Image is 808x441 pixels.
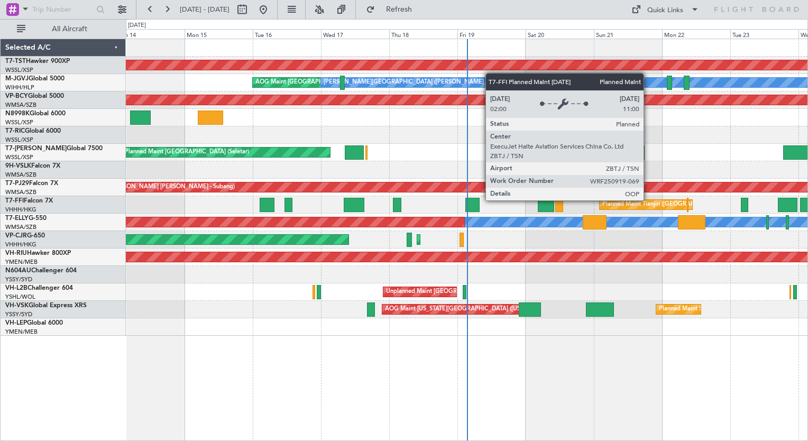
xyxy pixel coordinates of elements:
a: WSSL/XSP [5,118,33,126]
a: WSSL/XSP [5,136,33,144]
div: AOG Maint [US_STATE][GEOGRAPHIC_DATA] ([US_STATE] City Intl) [385,301,566,317]
a: VP-BCYGlobal 5000 [5,93,64,99]
a: VH-RIUHawker 800XP [5,250,71,256]
span: M-JGVJ [5,76,29,82]
span: T7-FFI [5,198,24,204]
span: [DATE] - [DATE] [180,5,229,14]
a: WSSL/XSP [5,66,33,74]
span: Refresh [377,6,421,13]
a: VHHH/HKG [5,206,36,214]
div: Sun 14 [116,29,185,39]
div: Planned Maint [GEOGRAPHIC_DATA] (Seletar) [125,144,249,160]
div: Tue 23 [730,29,798,39]
a: VP-CJRG-650 [5,233,45,239]
span: VH-LEP [5,320,27,326]
a: YMEN/MEB [5,258,38,266]
span: N8998K [5,111,30,117]
button: Quick Links [626,1,704,18]
a: WMSA/SZB [5,101,36,109]
div: Sat 20 [526,29,594,39]
span: N604AU [5,268,31,274]
span: All Aircraft [27,25,112,33]
div: Fri 19 [457,29,526,39]
span: VH-L2B [5,285,27,291]
a: YSSY/SYD [5,310,32,318]
a: T7-FFIFalcon 7X [5,198,53,204]
span: VH-VSK [5,302,29,309]
a: VH-LEPGlobal 6000 [5,320,63,326]
div: Thu 18 [389,29,457,39]
div: Mon 22 [662,29,730,39]
a: 9H-VSLKFalcon 7X [5,163,60,169]
div: Mon 15 [185,29,253,39]
a: T7-[PERSON_NAME]Global 7500 [5,145,103,152]
a: WIHH/HLP [5,84,34,91]
div: [PERSON_NAME][GEOGRAPHIC_DATA] ([PERSON_NAME] Intl) [324,75,495,90]
input: Trip Number [32,2,93,17]
span: T7-ELLY [5,215,29,222]
div: Tue 16 [253,29,321,39]
a: YSSY/SYD [5,275,32,283]
a: VH-L2BChallenger 604 [5,285,73,291]
span: T7-PJ29 [5,180,29,187]
a: YMEN/MEB [5,328,38,336]
a: N604AUChallenger 604 [5,268,77,274]
span: T7-[PERSON_NAME] [5,145,67,152]
a: M-JGVJGlobal 5000 [5,76,65,82]
a: VH-VSKGlobal Express XRS [5,302,87,309]
div: AOG Maint [GEOGRAPHIC_DATA] (Halim Intl) [255,75,379,90]
span: T7-TST [5,58,26,65]
span: VH-RIU [5,250,27,256]
span: VP-CJR [5,233,27,239]
a: T7-RICGlobal 6000 [5,128,61,134]
span: VP-BCY [5,93,28,99]
div: Sun 21 [594,29,662,39]
a: YSHL/WOL [5,293,35,301]
span: 9H-VSLK [5,163,31,169]
div: Quick Links [647,5,683,16]
a: WSSL/XSP [5,153,33,161]
button: All Aircraft [12,21,115,38]
div: [DATE] [128,21,146,30]
div: Wed 17 [321,29,389,39]
a: N8998KGlobal 6000 [5,111,66,117]
a: VHHH/HKG [5,241,36,249]
a: WMSA/SZB [5,188,36,196]
a: WMSA/SZB [5,223,36,231]
a: T7-PJ29Falcon 7X [5,180,58,187]
div: Planned Maint Tianjin ([GEOGRAPHIC_DATA]) [602,197,726,213]
div: Planned Maint Sydney ([PERSON_NAME] Intl) [659,301,782,317]
span: T7-RIC [5,128,25,134]
a: T7-ELLYG-550 [5,215,47,222]
div: Unplanned Maint [GEOGRAPHIC_DATA] ([GEOGRAPHIC_DATA]) [386,284,560,300]
button: Refresh [361,1,425,18]
a: WMSA/SZB [5,171,36,179]
a: T7-TSTHawker 900XP [5,58,70,65]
